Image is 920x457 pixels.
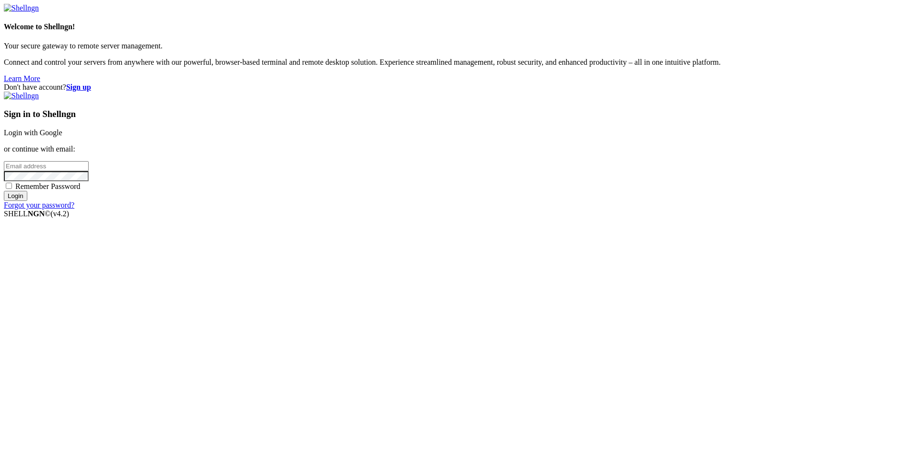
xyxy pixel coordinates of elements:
[6,183,12,189] input: Remember Password
[28,210,45,218] b: NGN
[4,191,27,201] input: Login
[66,83,91,91] a: Sign up
[4,74,40,82] a: Learn More
[4,4,39,12] img: Shellngn
[4,83,916,92] div: Don't have account?
[4,129,62,137] a: Login with Google
[4,145,916,153] p: or continue with email:
[4,58,916,67] p: Connect and control your servers from anywhere with our powerful, browser-based terminal and remo...
[4,42,916,50] p: Your secure gateway to remote server management.
[4,210,69,218] span: SHELL ©
[51,210,69,218] span: 4.2.0
[4,161,89,171] input: Email address
[4,92,39,100] img: Shellngn
[4,23,916,31] h4: Welcome to Shellngn!
[15,182,80,190] span: Remember Password
[4,109,916,119] h3: Sign in to Shellngn
[4,201,74,209] a: Forgot your password?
